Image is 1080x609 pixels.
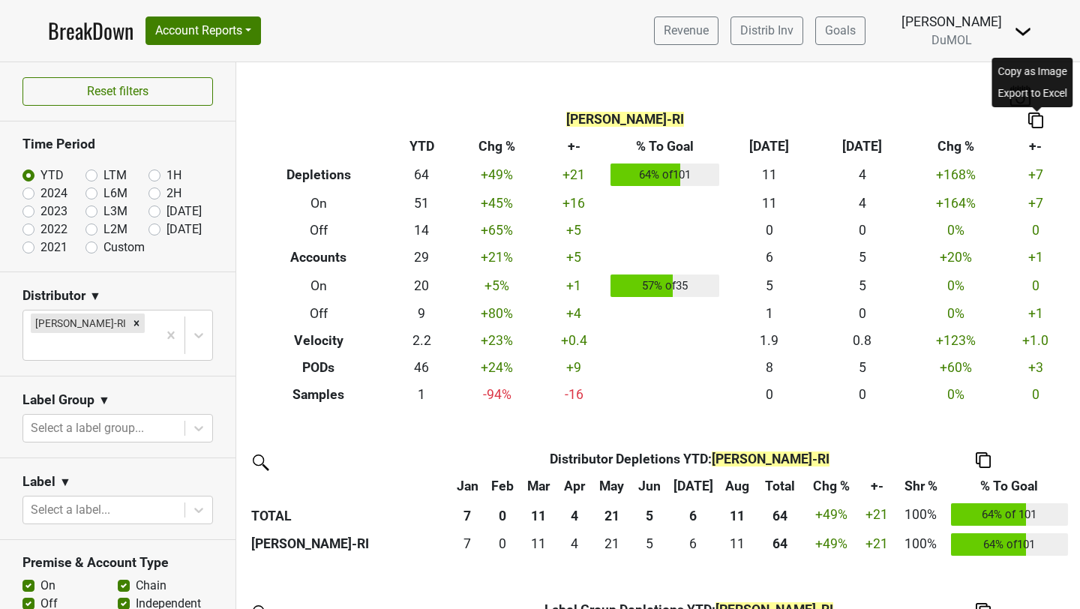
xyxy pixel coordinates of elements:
[390,328,454,355] td: 2.2
[390,271,454,301] td: 20
[722,217,815,244] td: 0
[247,190,390,217] th: On
[895,499,946,529] td: 100%
[895,529,946,559] td: 100%
[816,133,909,160] th: [DATE]
[816,271,909,301] td: 5
[247,217,390,244] th: Off
[909,217,1002,244] td: 0 %
[40,577,55,595] label: On
[22,136,213,152] h3: Time Period
[667,529,718,559] td: 5.833
[247,449,271,473] img: filter
[995,82,1070,104] div: Export to Excel
[541,244,607,271] td: +5
[103,202,127,220] label: L3M
[816,301,909,328] td: 0
[247,160,390,190] th: Depletions
[390,354,454,381] td: 46
[541,217,607,244] td: +5
[909,301,1002,328] td: 0 %
[947,472,1072,499] th: % To Goal: activate to sort column ascending
[592,472,631,499] th: May: activate to sort column ascending
[166,184,181,202] label: 2H
[671,534,715,553] div: 6
[40,166,64,184] label: YTD
[541,354,607,381] td: +9
[722,534,754,553] div: 11
[1002,160,1069,190] td: +7
[247,354,390,381] th: PODs
[59,473,71,491] span: ▼
[815,507,847,522] span: +49%
[1002,190,1069,217] td: +7
[757,472,803,499] th: Total: activate to sort column ascending
[1002,328,1069,355] td: +1.0
[631,499,667,529] th: 5
[557,529,592,559] td: 4
[40,184,67,202] label: 2024
[1002,381,1069,408] td: 0
[1014,22,1032,40] img: Dropdown Menu
[390,133,454,160] th: YTD
[453,381,540,408] td: -94 %
[722,301,815,328] td: 1
[166,166,181,184] label: 1H
[22,392,94,408] h3: Label Group
[816,328,909,355] td: 0.8
[816,354,909,381] td: 5
[667,472,718,499] th: Jul: activate to sort column ascending
[22,288,85,304] h3: Distributor
[390,381,454,408] td: 1
[247,244,390,271] th: Accounts
[722,160,815,190] td: 11
[909,190,1002,217] td: +164 %
[485,529,520,559] td: 0
[1002,244,1069,271] td: +1
[541,381,607,408] td: -16
[816,217,909,244] td: 0
[390,160,454,190] td: 64
[523,534,553,553] div: 11
[22,77,213,106] button: Reset filters
[1002,133,1069,160] th: +-
[485,445,895,472] th: Distributor Depletions YTD :
[566,112,684,127] span: [PERSON_NAME]-RI
[712,451,829,466] span: [PERSON_NAME]-RI
[909,381,1002,408] td: 0 %
[453,160,540,190] td: +49 %
[816,244,909,271] td: 5
[453,244,540,271] td: +21 %
[816,190,909,217] td: 4
[541,160,607,190] td: +21
[631,472,667,499] th: Jun: activate to sort column ascending
[722,244,815,271] td: 6
[1002,354,1069,381] td: +3
[757,499,803,529] th: 64
[909,328,1002,355] td: +123 %
[103,220,127,238] label: L2M
[859,472,895,499] th: +-: activate to sort column ascending
[1002,271,1069,301] td: 0
[247,529,450,559] th: [PERSON_NAME]-RI
[247,271,390,301] th: On
[520,529,557,559] td: 10.833
[453,271,540,301] td: +5 %
[901,12,1002,31] div: [PERSON_NAME]
[103,184,127,202] label: L6M
[247,472,450,499] th: &nbsp;: activate to sort column ascending
[862,534,891,553] div: +21
[541,133,607,160] th: +-
[450,499,485,529] th: 7
[730,16,803,45] a: Distrib Inv
[1002,301,1069,328] td: +1
[909,244,1002,271] td: +20 %
[592,529,631,559] td: 21
[48,15,133,46] a: BreakDown
[931,33,972,47] span: DuMOL
[722,328,815,355] td: 1.9
[450,472,485,499] th: Jan: activate to sort column ascending
[247,499,450,529] th: TOTAL
[40,202,67,220] label: 2023
[865,507,888,522] span: +21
